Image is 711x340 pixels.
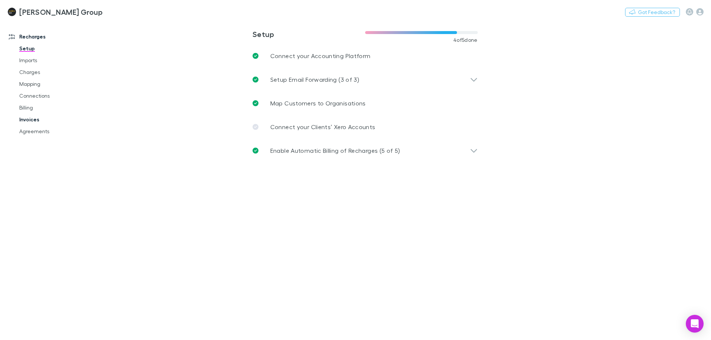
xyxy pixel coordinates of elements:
a: Setup [12,43,100,54]
a: Invoices [12,114,100,125]
a: Connections [12,90,100,102]
p: Connect your Accounting Platform [270,51,371,60]
div: Setup Email Forwarding (3 of 3) [247,68,484,91]
img: Walker Hill Group's Logo [7,7,16,16]
a: Charges [12,66,100,78]
a: Mapping [12,78,100,90]
div: Enable Automatic Billing of Recharges (5 of 5) [247,139,484,162]
p: Setup Email Forwarding (3 of 3) [270,75,359,84]
p: Connect your Clients’ Xero Accounts [270,122,375,131]
a: Agreements [12,125,100,137]
button: Got Feedback? [625,8,680,17]
span: 4 of 5 done [453,37,478,43]
a: Recharges [1,31,100,43]
p: Map Customers to Organisations [270,99,366,108]
a: Billing [12,102,100,114]
a: Connect your Accounting Platform [247,44,484,68]
h3: Setup [253,30,365,38]
a: Imports [12,54,100,66]
a: Connect your Clients’ Xero Accounts [247,115,484,139]
a: [PERSON_NAME] Group [3,3,107,21]
div: Open Intercom Messenger [686,315,704,333]
p: Enable Automatic Billing of Recharges (5 of 5) [270,146,400,155]
a: Map Customers to Organisations [247,91,484,115]
h3: [PERSON_NAME] Group [19,7,103,16]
